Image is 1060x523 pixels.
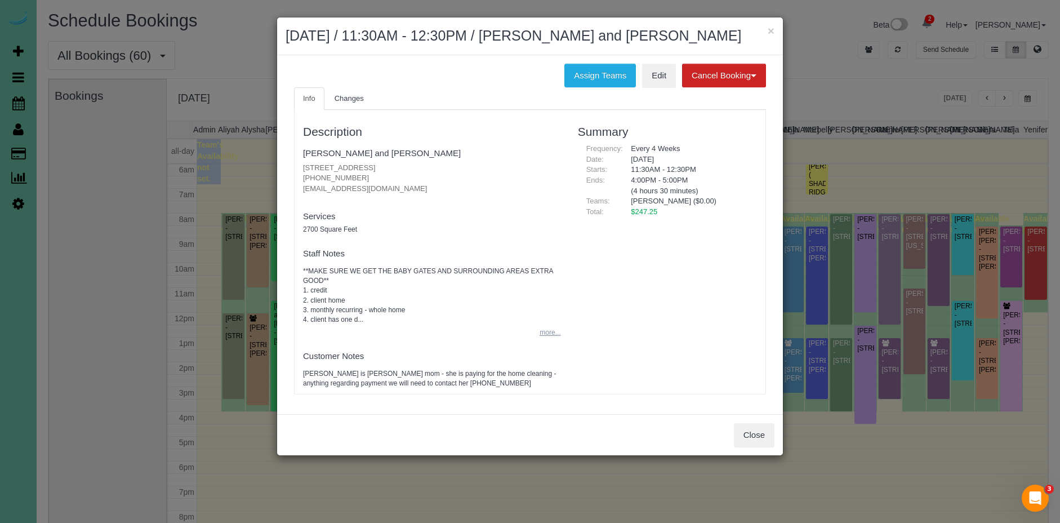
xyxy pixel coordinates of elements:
[294,87,324,110] a: Info
[578,125,757,138] h3: Summary
[303,352,561,361] h4: Customer Notes
[642,64,676,87] a: Edit
[335,94,364,103] span: Changes
[586,197,610,205] span: Teams:
[564,64,636,87] button: Assign Teams
[303,212,561,221] h4: Services
[303,369,561,388] pre: [PERSON_NAME] is [PERSON_NAME] mom - she is paying for the home cleaning - anything regarding pay...
[303,148,461,158] a: [PERSON_NAME] and [PERSON_NAME]
[326,87,373,110] a: Changes
[586,144,623,153] span: Frequency:
[631,196,749,207] li: [PERSON_NAME] ($0.00)
[303,163,561,194] p: [STREET_ADDRESS] [PHONE_NUMBER] [EMAIL_ADDRESS][DOMAIN_NAME]
[768,25,774,37] button: ×
[586,176,605,184] span: Ends:
[586,165,608,174] span: Starts:
[533,325,560,341] button: more...
[622,165,757,175] div: 11:30AM - 12:30PM
[303,226,561,233] h5: 2700 Square Feet
[303,249,561,259] h4: Staff Notes
[631,207,657,216] span: $247.25
[303,267,561,325] pre: **MAKE SURE WE GET THE BABY GATES AND SURROUNDING AREAS EXTRA GOOD** 1. credit 2. client home 3. ...
[586,207,604,216] span: Total:
[622,144,757,154] div: Every 4 Weeks
[286,26,774,46] h2: [DATE] / 11:30AM - 12:30PM / [PERSON_NAME] and [PERSON_NAME]
[682,64,766,87] button: Cancel Booking
[1022,485,1049,512] iframe: Intercom live chat
[586,155,604,163] span: Date:
[622,154,757,165] div: [DATE]
[622,175,757,196] div: 4:00PM - 5:00PM (4 hours 30 minutes)
[303,94,315,103] span: Info
[303,125,561,138] h3: Description
[734,423,774,447] button: Close
[1045,485,1054,494] span: 3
